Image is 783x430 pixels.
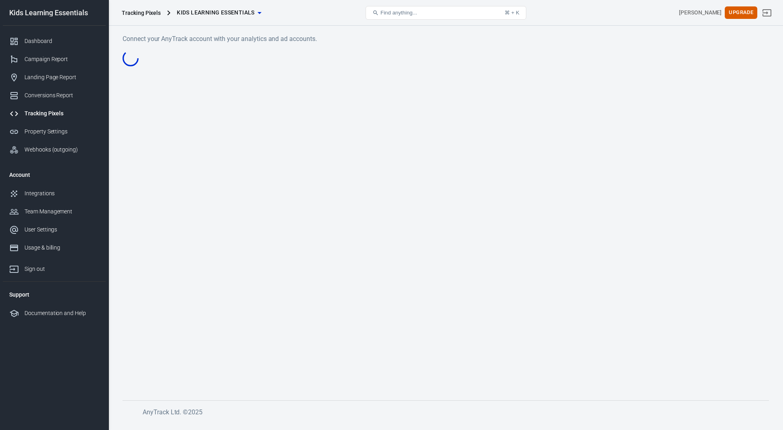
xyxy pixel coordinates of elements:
div: Tracking Pixels [122,9,161,17]
a: Sign out [3,257,106,278]
div: Campaign Report [25,55,99,63]
li: Account [3,165,106,184]
div: Dashboard [25,37,99,45]
div: Landing Page Report [25,73,99,82]
button: Upgrade [725,6,757,19]
a: User Settings [3,221,106,239]
h6: AnyTrack Ltd. © 2025 [143,407,745,417]
a: Property Settings [3,123,106,141]
div: Team Management [25,207,99,216]
div: ⌘ + K [505,10,519,16]
a: Sign out [757,3,777,23]
a: Integrations [3,184,106,203]
div: Conversions Report [25,91,99,100]
div: Usage & billing [25,244,99,252]
a: Team Management [3,203,106,221]
span: Find anything... [380,10,417,16]
div: Tracking Pixels [25,109,99,118]
div: Kids Learning Essentials [3,9,106,16]
h6: Connect your AnyTrack account with your analytics and ad accounts. [123,34,769,44]
div: Webhooks (outgoing) [25,145,99,154]
div: Integrations [25,189,99,198]
li: Support [3,285,106,304]
a: Landing Page Report [3,68,106,86]
a: Campaign Report [3,50,106,68]
a: Usage & billing [3,239,106,257]
div: User Settings [25,225,99,234]
div: Sign out [25,265,99,273]
span: Kids Learning Essentials [177,8,255,18]
a: Conversions Report [3,86,106,104]
a: Tracking Pixels [3,104,106,123]
button: Kids Learning Essentials [174,5,264,20]
div: Property Settings [25,127,99,136]
div: Documentation and Help [25,309,99,317]
a: Webhooks (outgoing) [3,141,106,159]
button: Find anything...⌘ + K [366,6,526,20]
div: Account id: NtgCPd8J [679,8,722,17]
a: Dashboard [3,32,106,50]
